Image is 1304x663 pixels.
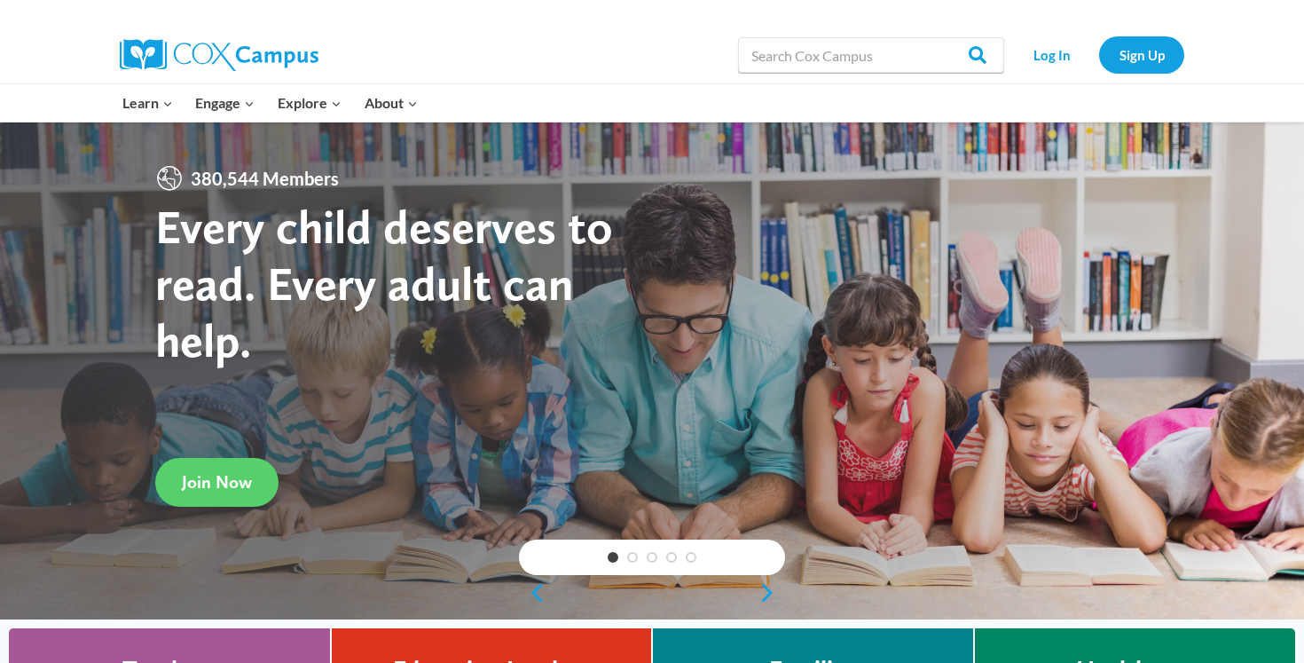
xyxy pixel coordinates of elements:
span: About [365,91,418,114]
a: previous [519,582,546,604]
span: 380,544 Members [184,164,346,193]
a: Join Now [155,458,279,507]
span: Explore [278,91,342,114]
a: 5 [686,552,696,563]
img: Cox Campus [120,39,318,71]
span: Learn [122,91,173,114]
div: content slider buttons [519,575,785,611]
nav: Primary Navigation [111,84,428,122]
strong: Every child deserves to read. Every adult can help. [155,198,613,367]
a: 2 [627,552,638,563]
a: 3 [647,552,657,563]
a: Log In [1013,36,1090,73]
a: 1 [608,552,618,563]
a: 4 [666,552,677,563]
a: Sign Up [1099,36,1184,73]
a: next [758,582,785,604]
input: Search Cox Campus [738,37,1004,73]
nav: Secondary Navigation [1013,36,1184,73]
span: Engage [195,91,255,114]
span: Join Now [182,471,252,493]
